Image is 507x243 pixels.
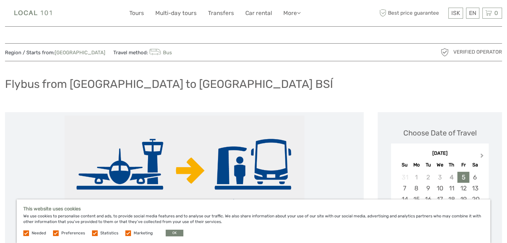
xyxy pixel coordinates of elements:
[422,183,434,194] div: Choose Tuesday, September 9th, 2025
[399,172,410,183] div: Not available Sunday, August 31st, 2025
[451,10,460,16] span: ISK
[55,50,105,56] a: [GEOGRAPHIC_DATA]
[399,183,410,194] div: Choose Sunday, September 7th, 2025
[457,183,469,194] div: Choose Friday, September 12th, 2025
[378,8,447,19] span: Best price guarantee
[453,49,502,56] span: Verified Operator
[148,50,172,56] a: Bus
[446,172,457,183] div: Not available Thursday, September 4th, 2025
[439,47,450,58] img: verified_operator_grey_128.png
[5,77,333,91] h1: Flybus from [GEOGRAPHIC_DATA] to [GEOGRAPHIC_DATA] BSÍ
[32,230,46,236] label: Needed
[466,8,479,19] div: EN
[411,160,422,169] div: Mo
[9,12,75,17] p: We're away right now. Please check back later!
[17,199,490,243] div: We use cookies to personalise content and ads, to provide social media features and to analyse ou...
[61,230,85,236] label: Preferences
[446,194,457,205] div: Choose Thursday, September 18th, 2025
[245,8,272,18] a: Car rental
[100,230,118,236] label: Statistics
[457,160,469,169] div: Fr
[166,230,183,236] button: OK
[77,10,85,18] button: Open LiveChat chat widget
[434,194,446,205] div: Choose Wednesday, September 17th, 2025
[446,160,457,169] div: Th
[469,183,481,194] div: Choose Saturday, September 13th, 2025
[411,183,422,194] div: Choose Monday, September 8th, 2025
[391,150,489,157] div: [DATE]
[422,194,434,205] div: Choose Tuesday, September 16th, 2025
[399,194,410,205] div: Choose Sunday, September 14th, 2025
[399,160,410,169] div: Su
[446,183,457,194] div: Choose Thursday, September 11th, 2025
[208,8,234,18] a: Transfers
[129,8,144,18] a: Tours
[283,8,301,18] a: More
[393,172,487,238] div: month 2025-09
[134,230,153,236] label: Marketing
[457,194,469,205] div: Choose Friday, September 19th, 2025
[469,172,481,183] div: Choose Saturday, September 6th, 2025
[411,194,422,205] div: Choose Monday, September 15th, 2025
[5,49,105,56] span: Region / Starts from:
[469,194,481,205] div: Choose Saturday, September 20th, 2025
[5,5,62,21] img: Local 101
[113,48,172,57] span: Travel method:
[457,172,469,183] div: Choose Friday, September 5th, 2025
[469,160,481,169] div: Sa
[411,172,422,183] div: Not available Monday, September 1st, 2025
[422,160,434,169] div: Tu
[434,183,446,194] div: Choose Wednesday, September 10th, 2025
[434,172,446,183] div: Not available Wednesday, September 3rd, 2025
[434,160,446,169] div: We
[155,8,197,18] a: Multi-day tours
[422,172,434,183] div: Not available Tuesday, September 2nd, 2025
[477,152,488,162] button: Next Month
[403,128,477,138] div: Choose Date of Travel
[493,10,499,16] span: 0
[23,206,484,212] h5: This website uses cookies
